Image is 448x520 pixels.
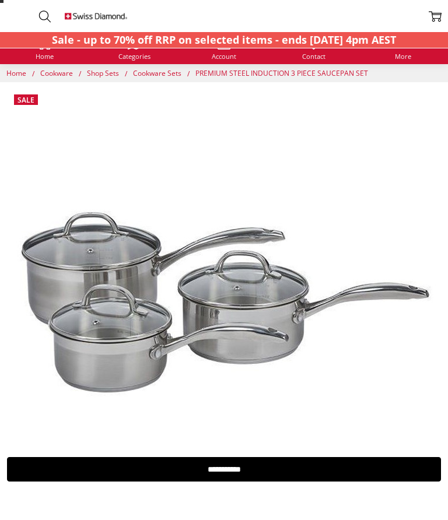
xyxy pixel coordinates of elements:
img: PREMIUM STEEL INDUCTION 3 PIECE SAUCEPAN SET [32,519,33,520]
span: More [395,53,411,59]
a: Shop Sets [87,68,121,78]
span: Cookware Sets [133,68,181,78]
span: Account [212,53,236,59]
span: Categories [118,53,150,59]
span: Sale [17,95,34,105]
span: Cookware [40,68,73,78]
span: Home [6,68,26,78]
a: Home [6,68,28,78]
a: Cookware Sets [133,68,183,78]
img: PREMIUM STEEL INDUCTION 3 PIECE SAUCEPAN SET [12,191,436,411]
strong: Sale - up to 70% off RRP on selected items - ends [DATE] 4pm AEST [52,33,396,47]
img: Free Shipping On Every Order [65,3,128,29]
a: PREMIUM STEEL INDUCTION 3 PIECE SAUCEPAN SET [195,68,368,78]
span: Contact [302,53,325,59]
span: Home [36,53,54,59]
a: Home [36,37,54,59]
span: Shop Sets [87,68,119,78]
img: PREMIUM STEEL INDUCTION 3 PIECE SAUCEPAN SET [35,519,36,520]
a: Cookware [40,68,75,78]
